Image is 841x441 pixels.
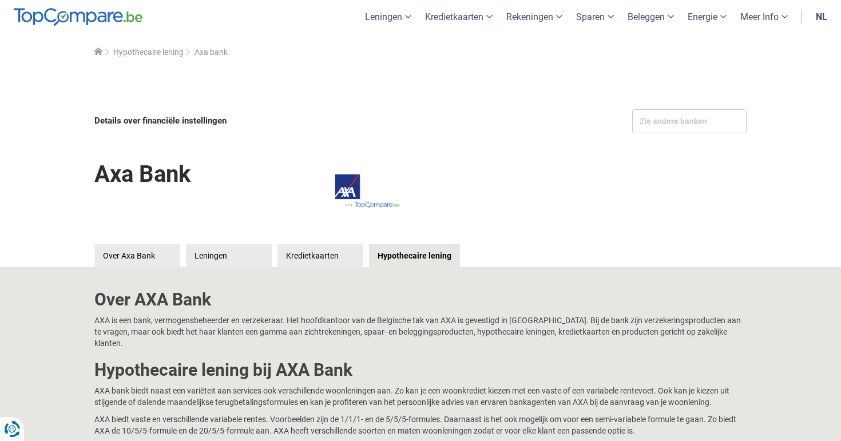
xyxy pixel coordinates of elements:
img: Axa Bank [298,150,424,233]
h1: Axa Bank [94,153,191,196]
div: Zie andere banken [632,109,747,133]
p: AXA bank biedt naast een variëteit aan services ook verschillende woonleningen aan. Zo kan je een... [94,385,747,408]
a: Leningen [186,244,272,267]
b: Over AXA Bank [94,289,211,309]
img: TopCompare [14,8,142,26]
div: Details over financiële instellingen [94,109,417,133]
a: Home [94,47,102,57]
p: AXA is een bank, vermogensbeheerder en verzekeraar. Het hoofdkantoor van de Belgische tak van AXA... [94,315,747,349]
span: Axa bank [195,47,228,57]
a: Over Axa Bank [94,244,180,267]
p: AXA biedt vaste en verschillende variabele rentes. Voorbeelden zijn de 1/1/1- en de 5/5/5-formule... [94,414,747,436]
a: Kredietkaarten [277,244,363,267]
a: Hypothecaire lening [369,244,460,267]
a: Hypothecaire lening [113,47,184,57]
b: Hypothecaire lening bij AXA Bank [94,360,352,380]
